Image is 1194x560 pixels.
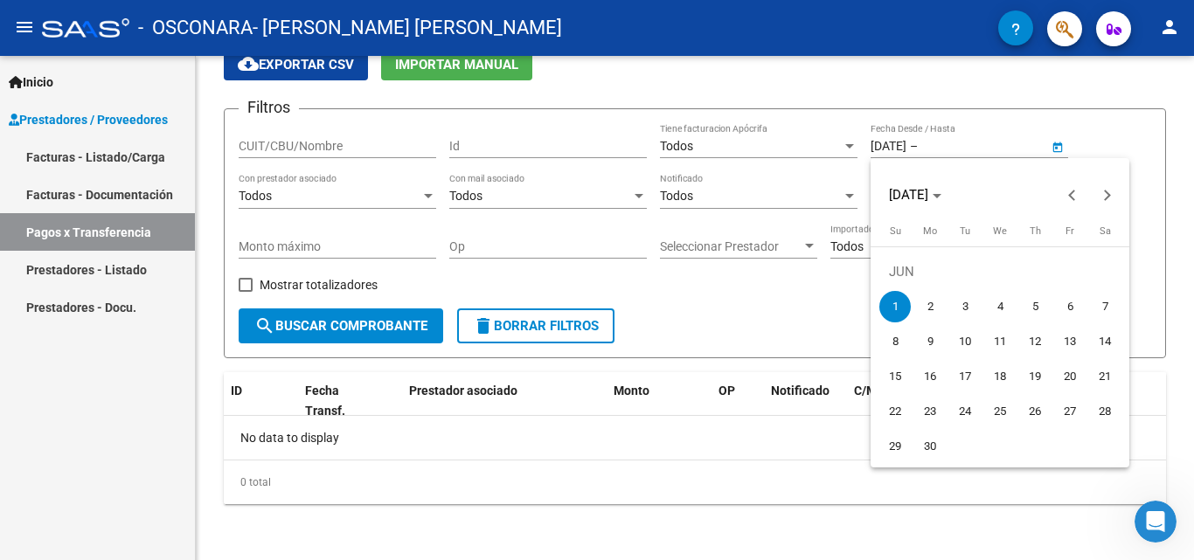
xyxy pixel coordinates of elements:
span: 16 [914,361,946,392]
button: June 4, 2025 [982,289,1017,324]
span: Mo [923,225,937,237]
button: June 11, 2025 [982,324,1017,359]
span: 14 [1089,326,1121,357]
button: June 9, 2025 [913,324,948,359]
span: 22 [879,396,911,427]
button: Choose month and year [882,179,948,211]
button: June 21, 2025 [1087,359,1122,394]
span: 20 [1054,361,1086,392]
button: June 28, 2025 [1087,394,1122,429]
button: June 12, 2025 [1017,324,1052,359]
button: June 26, 2025 [1017,394,1052,429]
span: Sa [1100,225,1111,237]
button: June 8, 2025 [878,324,913,359]
button: June 15, 2025 [878,359,913,394]
button: June 7, 2025 [1087,289,1122,324]
span: 6 [1054,291,1086,322]
button: June 13, 2025 [1052,324,1087,359]
button: June 10, 2025 [948,324,982,359]
button: June 5, 2025 [1017,289,1052,324]
button: June 24, 2025 [948,394,982,429]
button: June 14, 2025 [1087,324,1122,359]
span: 27 [1054,396,1086,427]
span: 12 [1019,326,1051,357]
button: June 20, 2025 [1052,359,1087,394]
span: 21 [1089,361,1121,392]
button: June 23, 2025 [913,394,948,429]
td: JUN [878,254,1122,289]
span: 19 [1019,361,1051,392]
span: 13 [1054,326,1086,357]
span: 3 [949,291,981,322]
span: 30 [914,431,946,462]
span: 9 [914,326,946,357]
span: 18 [984,361,1016,392]
span: [DATE] [889,187,928,203]
button: Next month [1090,177,1125,212]
span: 10 [949,326,981,357]
span: 29 [879,431,911,462]
span: 23 [914,396,946,427]
button: Previous month [1055,177,1090,212]
button: June 22, 2025 [878,394,913,429]
button: June 6, 2025 [1052,289,1087,324]
iframe: Intercom live chat [1135,501,1177,543]
span: 4 [984,291,1016,322]
span: 5 [1019,291,1051,322]
button: June 2, 2025 [913,289,948,324]
span: Th [1030,225,1041,237]
button: June 17, 2025 [948,359,982,394]
button: June 1, 2025 [878,289,913,324]
span: 8 [879,326,911,357]
span: 11 [984,326,1016,357]
button: June 27, 2025 [1052,394,1087,429]
span: 1 [879,291,911,322]
button: June 30, 2025 [913,429,948,464]
button: June 3, 2025 [948,289,982,324]
span: 26 [1019,396,1051,427]
span: 7 [1089,291,1121,322]
span: 17 [949,361,981,392]
span: Su [890,225,901,237]
span: 28 [1089,396,1121,427]
span: 25 [984,396,1016,427]
span: We [993,225,1007,237]
span: 24 [949,396,981,427]
span: Tu [960,225,970,237]
button: June 25, 2025 [982,394,1017,429]
span: 15 [879,361,911,392]
button: June 18, 2025 [982,359,1017,394]
button: June 16, 2025 [913,359,948,394]
button: June 19, 2025 [1017,359,1052,394]
span: 2 [914,291,946,322]
span: Fr [1066,225,1074,237]
button: June 29, 2025 [878,429,913,464]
